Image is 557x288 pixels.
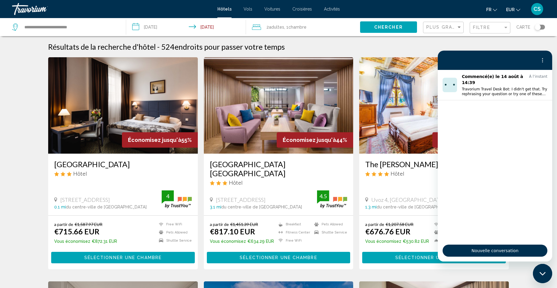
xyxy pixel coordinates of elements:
img: Hotel image [359,57,509,154]
a: The [PERSON_NAME] [365,160,503,169]
li: Shuttle Service [156,238,192,243]
h1: Résultats de la recherche d'hôtel [48,42,156,51]
img: trustyou-badge.svg [317,190,347,208]
button: Travelers: 2 adults, 0 children [246,18,360,36]
span: Vous économisez [210,239,246,244]
div: 3 star Hotel [210,179,347,186]
li: Pets Allowed [431,230,467,235]
span: 1.3 mi [365,205,377,209]
h2: 524 [161,42,285,51]
span: 3.1 mi [210,205,221,209]
span: CS [534,6,541,12]
ins: €676.76 EUR [365,227,410,236]
span: Adultes [269,25,284,30]
button: Sélectionner une chambre [362,252,506,263]
a: Croisières [292,7,312,11]
img: Hotel image [48,57,198,154]
a: Activités [324,7,340,11]
a: Vols [244,7,252,11]
span: Vous économisez [54,239,90,244]
div: 44% [432,132,509,148]
a: Sélectionner une chambre [362,253,506,260]
span: Plus grandes économies [426,25,498,30]
a: Sélectionner une chambre [207,253,350,260]
span: a partir de [54,222,73,227]
a: [GEOGRAPHIC_DATA] [54,160,192,169]
div: 55% [122,132,198,148]
img: Hotel image [204,57,353,154]
span: Carte [516,23,530,31]
span: Économisez jusqu'à [283,137,336,143]
span: Sélectionner une chambre [84,255,162,260]
button: Sélectionner une chambre [51,252,195,263]
button: User Menu [529,3,545,15]
span: Filtre [473,25,490,30]
span: Hôtel [391,170,404,177]
li: Free WiFi [431,222,467,227]
span: endroits pour passer votre temps [175,42,285,51]
p: €872.31 EUR [54,239,117,244]
ins: €715.66 EUR [54,227,99,236]
span: Chercher [374,25,403,30]
img: trustyou-badge.svg [162,190,192,208]
span: , 1 [284,23,307,31]
span: [STREET_ADDRESS] [60,196,110,203]
mat-select: Sort by [426,25,462,30]
div: 4 [162,193,174,200]
a: Voitures [264,7,280,11]
div: 44% [277,132,353,148]
button: Change currency [506,5,520,14]
span: du centre-ville de [GEOGRAPHIC_DATA] [66,205,147,209]
a: Travorium [12,3,211,15]
li: Breakfast [275,222,311,227]
del: €1,587.97 EUR [75,222,102,227]
li: Free WiFi [275,238,311,243]
span: Vous économisez [365,239,401,244]
li: Shuttle Service [311,230,347,235]
span: - [157,42,160,51]
span: 0.1 mi [54,205,66,209]
span: Sélectionner une chambre [395,255,473,260]
iframe: Fenêtre de messagerie [438,51,552,261]
p: €634.29 EUR [210,239,274,244]
span: a partir de [210,222,229,227]
a: Hôtels [217,7,232,11]
a: [GEOGRAPHIC_DATA] [GEOGRAPHIC_DATA] [210,160,347,178]
button: Toggle map [530,24,545,30]
button: Filter [470,22,510,34]
span: Hôtel [229,179,243,186]
li: Pets Allowed [311,222,347,227]
li: Free WiFi [156,222,192,227]
span: Économisez jusqu'à [128,137,181,143]
span: Uvoz 4, [GEOGRAPHIC_DATA] [371,196,445,203]
a: Sélectionner une chambre [51,253,195,260]
ins: €817.10 EUR [210,227,255,236]
span: fr [486,7,491,12]
div: 4 star Hotel [365,170,503,177]
span: Chambre [288,25,307,30]
li: Pets Allowed [156,230,192,235]
span: du centre-ville de [GEOGRAPHIC_DATA] [221,205,302,209]
span: a partir de [365,222,384,227]
span: Hôtel [73,170,87,177]
span: EUR [506,7,515,12]
del: €1,451.39 EUR [230,222,258,227]
span: du centre-ville de [GEOGRAPHIC_DATA] [377,205,457,209]
li: Fitness Center [275,230,311,235]
button: Chercher [360,21,417,33]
